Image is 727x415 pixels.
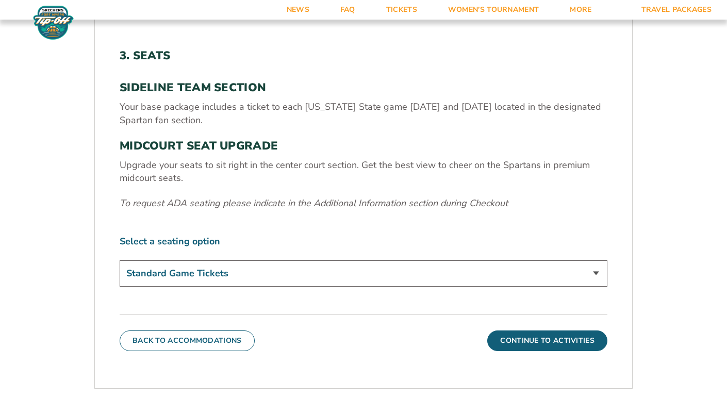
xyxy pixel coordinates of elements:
h3: SIDELINE TEAM SECTION [120,81,607,94]
em: To request ADA seating please indicate in the Additional Information section during Checkout [120,197,508,209]
h2: 3. Seats [120,49,607,62]
p: Your base package includes a ticket to each [US_STATE] State game [DATE] and [DATE] located in th... [120,101,607,126]
p: Upgrade your seats to sit right in the center court section. Get the best view to cheer on the Sp... [120,159,607,185]
button: Continue To Activities [487,330,607,351]
button: Back To Accommodations [120,330,255,351]
h3: MIDCOURT SEAT UPGRADE [120,139,607,153]
img: Fort Myers Tip-Off [31,5,76,40]
label: Select a seating option [120,235,607,248]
